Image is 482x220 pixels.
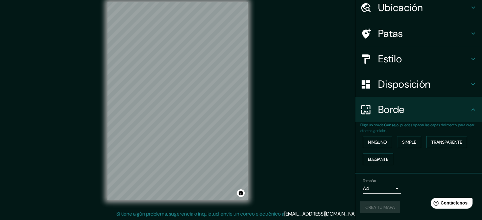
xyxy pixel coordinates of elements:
font: A4 [363,185,369,192]
canvas: Mapa [107,2,248,200]
div: Estilo [355,46,482,72]
font: Consejo [384,123,399,128]
font: Ubicación [378,1,423,14]
font: : puedes opacar las capas del marco para crear efectos geniales. [360,123,474,133]
button: Ninguno [363,136,392,148]
button: Activar o desactivar atribución [237,189,245,197]
font: Borde [378,103,405,116]
font: Ninguno [368,139,387,145]
iframe: Lanzador de widgets de ayuda [426,195,475,213]
font: Tamaño [363,178,376,183]
font: Simple [402,139,416,145]
a: [EMAIL_ADDRESS][DOMAIN_NAME] [284,211,363,217]
font: Elige un borde. [360,123,384,128]
font: Disposición [378,78,430,91]
font: Si tiene algún problema, sugerencia o inquietud, envíe un correo electrónico a [116,211,284,217]
font: Estilo [378,52,402,66]
button: Elegante [363,153,393,165]
div: Borde [355,97,482,122]
button: Transparente [426,136,467,148]
div: Disposición [355,72,482,97]
div: Patas [355,21,482,46]
font: Patas [378,27,403,40]
font: Elegante [368,156,388,162]
button: Simple [397,136,421,148]
div: A4 [363,184,401,194]
font: Transparente [431,139,462,145]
